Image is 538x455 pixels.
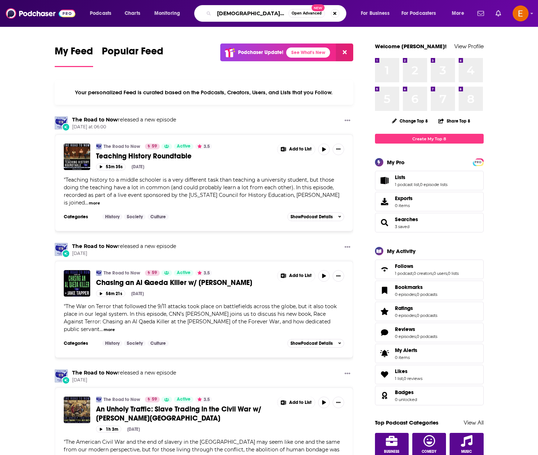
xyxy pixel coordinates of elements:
a: The Road to Now [55,116,68,129]
a: Show notifications dropdown [493,7,504,20]
span: , [447,271,448,276]
input: Search podcasts, credits, & more... [214,8,288,19]
div: Search podcasts, credits, & more... [201,5,353,22]
span: New [312,4,325,11]
a: 0 creators [413,271,433,276]
span: The War on Terror that followed the 9/11 attacks took place on battlefields across the globe, but... [64,303,337,332]
span: Exports [378,197,392,207]
span: [DATE] [72,251,176,257]
img: The Road to Now [96,397,102,402]
a: The Road to Now [72,116,118,123]
span: Podcasts [90,8,111,18]
a: Teaching History Roundtable [64,144,90,170]
a: The Road to Now [55,243,68,256]
button: Change Top 8 [388,116,433,125]
button: more [89,200,100,206]
button: 3.5 [195,144,212,149]
a: 0 unlocked [395,397,417,402]
div: New Episode [62,249,70,257]
a: The Road to Now [104,144,140,149]
button: 53m 35s [96,164,126,170]
button: open menu [447,8,473,19]
a: Culture [147,340,169,346]
a: Likes [378,369,392,380]
span: 59 [152,396,157,403]
h3: released a new episode [72,243,176,250]
a: The Road to Now [104,397,140,402]
h3: Categories [64,340,96,346]
a: Culture [147,214,169,220]
a: Likes [395,368,422,375]
span: [DATE] at 06:00 [72,124,176,130]
a: Popular Feed [102,45,163,67]
span: PRO [474,160,483,165]
a: Follows [395,263,459,269]
span: Charts [125,8,140,18]
a: Reviews [378,327,392,338]
span: Teaching History Roundtable [96,152,192,161]
img: An Unholy Traffic: Slave Trading in the Civil War w/ Robert K.D. Colby [64,397,90,423]
div: New Episode [62,123,70,131]
a: Bookmarks [395,284,437,290]
span: ... [85,199,88,206]
span: Likes [395,368,408,375]
a: 0 reviews [404,376,422,381]
a: The Road to Now [72,369,118,376]
a: 0 podcasts [417,334,437,339]
span: Business [384,450,399,454]
div: [DATE] [131,291,144,296]
span: Music [461,450,472,454]
a: 0 episode lists [420,182,447,187]
span: Exports [395,195,413,202]
span: For Podcasters [401,8,436,18]
a: The Road to Now [96,270,102,276]
a: Searches [378,218,392,228]
a: 59 [145,144,160,149]
span: , [416,292,417,297]
button: 1h 3m [96,426,121,433]
a: 1 list [395,376,403,381]
a: Welcome [PERSON_NAME]! [375,43,447,50]
span: 59 [152,269,157,277]
a: Top Podcast Categories [375,419,438,426]
span: " [64,177,339,206]
a: Chasing an Al Qaeda Killer w/ Jake Tapper [64,270,90,297]
span: More [452,8,464,18]
a: 0 episodes [395,292,416,297]
h3: released a new episode [72,116,176,123]
a: 0 podcasts [417,292,437,297]
span: Badges [375,386,484,405]
span: Active [177,143,191,150]
div: My Pro [387,159,405,166]
button: Show profile menu [513,5,529,21]
span: Follows [395,263,413,269]
span: , [416,313,417,318]
button: Show More Button [342,116,353,125]
a: 59 [145,397,160,402]
div: New Episode [62,376,70,384]
a: Searches [395,216,418,223]
a: History [102,214,122,220]
span: Reviews [375,323,484,342]
span: Lists [395,174,405,181]
span: For Business [361,8,389,18]
span: " [64,303,337,332]
a: Chasing an Al Qaeda Killer w/ [PERSON_NAME] [96,278,272,287]
img: The Road to Now [55,369,68,382]
img: The Road to Now [96,144,102,149]
span: [DATE] [72,377,176,383]
span: Add to List [289,146,312,152]
a: Society [124,340,146,346]
a: 0 lists [448,271,459,276]
span: My Feed [55,45,93,62]
a: View All [464,419,484,426]
button: open menu [149,8,189,19]
a: My Feed [55,45,93,67]
p: Podchaser Update! [238,49,283,55]
span: Active [177,396,191,403]
span: Logged in as emilymorris [513,5,529,21]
